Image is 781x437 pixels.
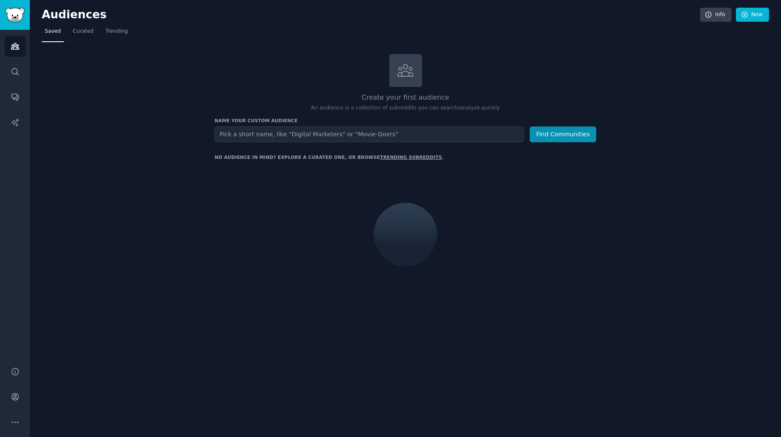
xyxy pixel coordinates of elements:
[5,8,25,23] img: GummySearch logo
[380,155,442,160] a: trending subreddits
[215,104,596,112] p: An audience is a collection of subreddits you can search/analyze quickly
[530,126,596,142] button: Find Communities
[42,25,64,42] a: Saved
[45,28,61,35] span: Saved
[736,8,769,22] a: New
[215,154,444,160] div: No audience in mind? Explore a curated one, or browse .
[103,25,131,42] a: Trending
[215,92,596,103] h2: Create your first audience
[70,25,97,42] a: Curated
[700,8,732,22] a: Info
[215,126,524,142] input: Pick a short name, like "Digital Marketers" or "Movie-Goers"
[106,28,128,35] span: Trending
[73,28,94,35] span: Curated
[42,8,700,22] h2: Audiences
[215,118,596,124] h3: Name your custom audience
